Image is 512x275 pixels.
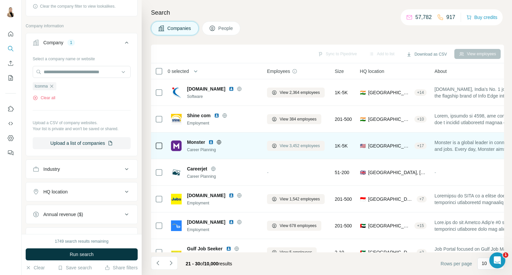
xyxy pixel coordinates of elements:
span: View 384 employees [280,116,317,122]
span: 201-500 [335,222,352,229]
p: 917 [446,13,455,21]
span: results [186,261,232,266]
span: [DOMAIN_NAME] [187,219,225,225]
img: LinkedIn logo [229,219,234,225]
div: Employment [187,200,259,206]
div: Employment [187,227,259,233]
span: 201-500 [335,196,352,202]
button: Annual revenue ($) [26,206,137,222]
span: 201-500 [335,116,352,123]
img: LinkedIn logo [208,139,214,145]
button: Clear [26,264,45,271]
span: 🇮🇳 [360,89,366,96]
span: Size [335,68,344,75]
div: Career Planning [187,173,259,179]
span: 🇦🇪 [360,249,366,256]
button: Upload a list of companies [33,137,131,149]
button: Clear all [33,95,55,101]
div: Company [43,39,63,46]
img: LinkedIn logo [229,193,234,198]
span: Clear the company filter to view lookalikes. [40,3,116,9]
span: [DOMAIN_NAME] [187,192,225,199]
button: View 1,542 employees [267,194,325,204]
span: [GEOGRAPHIC_DATA], [GEOGRAPHIC_DATA]|[GEOGRAPHIC_DATA]|[GEOGRAPHIC_DATA] ([GEOGRAPHIC_DATA])|[GEO... [368,169,427,176]
div: Employees (size) [43,234,79,240]
button: Share filters [105,264,138,271]
span: Rows per page [441,260,472,267]
button: Save search [58,264,92,271]
button: Buy credits [466,13,497,22]
span: About [435,68,447,75]
span: View 2,364 employees [280,90,320,96]
span: View 678 employees [280,223,317,229]
span: 10,000 [204,261,218,266]
span: 🇮🇳 [360,116,366,123]
span: [GEOGRAPHIC_DATA], Special capital Region of [GEOGRAPHIC_DATA], [GEOGRAPHIC_DATA] [368,196,414,202]
img: Logo of Shine com [171,114,182,125]
img: Logo of jobstreet.com [171,194,182,204]
button: Download as CSV [402,49,451,59]
span: 🇬🇧 [360,169,366,176]
button: View 678 employees [267,221,321,231]
img: LinkedIn logo [229,86,234,92]
span: People [218,25,234,32]
img: Logo of naukri.com [171,87,182,98]
div: Employment [187,120,259,126]
button: Quick start [5,28,16,40]
div: + 7 [417,196,427,202]
span: 1K-5K [335,89,348,96]
p: Company information [26,23,138,29]
span: [DOMAIN_NAME] [187,86,225,92]
div: + 17 [414,143,426,149]
p: Upload a CSV of company websites. [33,120,131,126]
span: Run search [70,251,94,258]
span: 🇦🇪 [360,222,366,229]
button: Employees (size) [26,229,137,245]
span: - [435,170,436,175]
span: View 3,452 employees [280,143,320,149]
span: View 1,542 employees [280,196,320,202]
span: [GEOGRAPHIC_DATA], [GEOGRAPHIC_DATA] [368,142,412,149]
p: 57,782 [415,13,432,21]
img: Logo of Careerjet [171,167,182,178]
span: Iconma [35,83,48,89]
button: Navigate to previous page [151,256,164,270]
div: + 15 [414,223,426,229]
button: My lists [5,72,16,84]
span: 🇮🇩 [360,196,366,202]
div: 1 [67,40,75,46]
span: 2-10 [335,249,344,256]
span: Monster [187,139,205,145]
div: Industry [43,166,60,172]
img: Avatar [5,7,16,17]
p: 10 [482,260,487,267]
iframe: Intercom live chat [489,252,505,268]
button: View 2,364 employees [267,88,325,98]
img: Logo of bayt.com [171,220,182,231]
button: View 384 employees [267,114,321,124]
img: LinkedIn logo [214,113,219,118]
button: View 3,452 employees [267,141,325,151]
img: LinkedIn logo [226,246,231,251]
span: View 5 employees [280,249,312,255]
button: Enrich CSV [5,57,16,69]
span: Shine com [187,112,211,119]
div: Career Planning [187,147,259,153]
span: Employees [267,68,290,75]
div: + 10 [414,116,426,122]
div: Annual revenue ($) [43,211,83,218]
span: [GEOGRAPHIC_DATA], [GEOGRAPHIC_DATA] [368,116,412,123]
button: Navigate to next page [164,256,178,270]
div: HQ location [43,188,68,195]
span: 21 - 30 [186,261,200,266]
span: [GEOGRAPHIC_DATA], [GEOGRAPHIC_DATA] [368,222,412,229]
div: + 2 [417,249,427,255]
span: HQ location [360,68,384,75]
div: 1749 search results remaining [55,238,109,244]
button: View 5 employees [267,247,317,257]
button: Industry [26,161,137,177]
button: Search [5,43,16,55]
button: Company1 [26,35,137,53]
span: 0 selected [168,68,189,75]
span: 1 [503,252,508,258]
